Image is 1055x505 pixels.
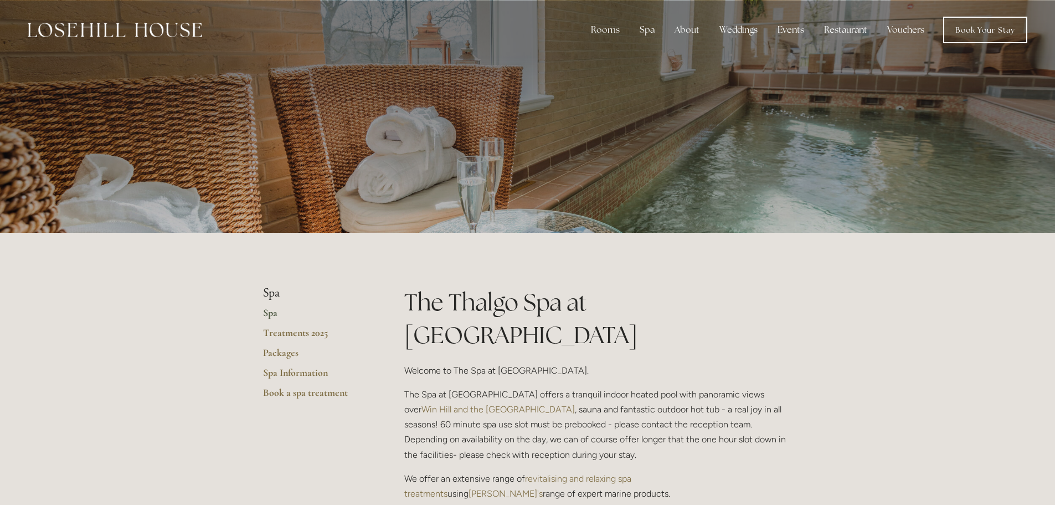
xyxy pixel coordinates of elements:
a: Spa [263,307,369,327]
a: Vouchers [878,19,933,41]
p: We offer an extensive range of using range of expert marine products. [404,471,792,501]
div: Events [769,19,813,41]
a: Treatments 2025 [263,327,369,346]
p: The Spa at [GEOGRAPHIC_DATA] offers a tranquil indoor heated pool with panoramic views over , sau... [404,387,792,462]
a: Win Hill and the [GEOGRAPHIC_DATA] [421,404,575,415]
a: Spa Information [263,366,369,386]
a: [PERSON_NAME]'s [469,488,543,499]
div: Spa [631,19,663,41]
div: About [666,19,708,41]
div: Restaurant [815,19,876,41]
p: Welcome to The Spa at [GEOGRAPHIC_DATA]. [404,363,792,378]
div: Rooms [582,19,629,41]
a: Packages [263,346,369,366]
a: Book Your Stay [943,17,1027,43]
div: Weddings [711,19,766,41]
img: Losehill House [28,23,202,37]
a: Book a spa treatment [263,386,369,406]
h1: The Thalgo Spa at [GEOGRAPHIC_DATA] [404,286,792,351]
li: Spa [263,286,369,300]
